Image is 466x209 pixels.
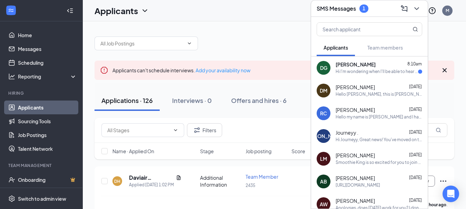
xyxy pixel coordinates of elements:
a: OnboardingCrown [18,173,77,187]
div: LM [320,155,327,162]
span: 2435 [246,183,255,188]
div: M [446,8,449,13]
div: Reporting [18,73,77,80]
span: Applicants [324,44,348,51]
div: Open Intercom Messenger [443,186,459,202]
div: Applications · 126 [101,96,153,105]
span: Job posting [246,148,271,155]
svg: WorkstreamLogo [8,7,14,14]
a: Scheduling [18,56,77,70]
a: Applicants [18,101,77,114]
svg: QuestionInfo [428,7,436,15]
b: an hour ago [423,202,446,207]
span: Score [291,148,305,155]
a: Sourcing Tools [18,114,77,128]
h3: SMS Messages [317,5,356,12]
svg: Ellipses [439,177,447,185]
span: [DATE] [409,130,422,135]
button: Filter Filters [187,123,222,137]
span: Team Member [246,174,278,180]
svg: Error [100,66,108,74]
a: Job Postings [18,128,77,142]
input: All Stages [107,126,170,134]
span: Stage [200,148,214,155]
span: [DATE] [409,153,422,158]
span: Applicants can't schedule interviews. [112,67,250,73]
div: 1 [363,6,365,11]
h1: Applicants [95,5,138,17]
span: [DATE] [409,175,422,180]
div: Smoothie King is so excited for you to join our team! Do you know anyone else who might be intere... [336,160,422,166]
span: Journeyy . [336,129,358,136]
div: AW [320,201,328,208]
div: Hello [PERSON_NAME], this is [PERSON_NAME] with [PERSON_NAME]. Are you available to come in for a... [336,92,422,97]
input: All Job Postings [100,40,184,47]
span: [PERSON_NAME] [336,61,376,68]
svg: Analysis [8,73,15,80]
svg: ChevronDown [187,41,192,46]
a: TeamCrown [18,187,77,200]
div: Hello my name is [PERSON_NAME] and I have applied for a position at your store I am available to ... [336,114,422,120]
div: Applied [DATE] 1:02 PM [129,181,181,188]
a: Messages [18,42,77,56]
div: Team Management [8,163,76,168]
span: [PERSON_NAME] [336,198,375,205]
svg: MagnifyingGlass [436,127,441,133]
span: Name · Applied On [112,148,154,155]
svg: ChevronDown [173,127,178,133]
div: Hi I'm wondering when I'll be able to hear back from you about my application (: [336,69,418,75]
input: Search applicant [317,23,399,36]
svg: ComposeMessage [400,4,408,13]
div: DM [320,87,327,94]
div: DG [320,64,327,71]
span: [DATE] [409,198,422,203]
div: Offers and hires · 6 [231,96,287,105]
svg: Cross [440,66,449,74]
div: Interviews · 0 [172,96,212,105]
svg: Settings [8,195,15,202]
div: [PERSON_NAME] [304,133,344,139]
span: [PERSON_NAME] [336,152,375,159]
span: [PERSON_NAME] [336,107,375,114]
span: [PERSON_NAME] [336,175,375,182]
svg: Collapse [67,7,73,14]
button: ComposeMessage [399,3,410,14]
button: ChevronDown [411,3,422,14]
svg: ChevronDown [413,4,421,13]
div: Hi Journeyy, Great news! You've moved on to the next stage of the application. We have a few addi... [336,137,422,143]
div: RC [320,110,327,117]
a: Add your availability now [196,67,250,73]
svg: Document [176,175,181,180]
h5: Daviair [PERSON_NAME] [129,174,173,181]
span: [DATE] [409,107,422,112]
a: Home [18,28,77,42]
div: AB [320,178,327,185]
svg: Filter [193,126,201,134]
svg: MagnifyingGlass [413,27,418,32]
span: [DATE] [409,84,422,90]
span: Team members [367,44,403,51]
span: [PERSON_NAME] [336,84,375,91]
div: Additional Information [200,174,242,188]
svg: ChevronDown [141,7,149,15]
a: Talent Network [18,142,77,156]
div: Switch to admin view [18,195,66,202]
span: 8:10am [407,62,422,67]
div: Hiring [8,90,76,96]
div: [URL][DOMAIN_NAME] [336,182,380,188]
div: DH [114,178,120,184]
